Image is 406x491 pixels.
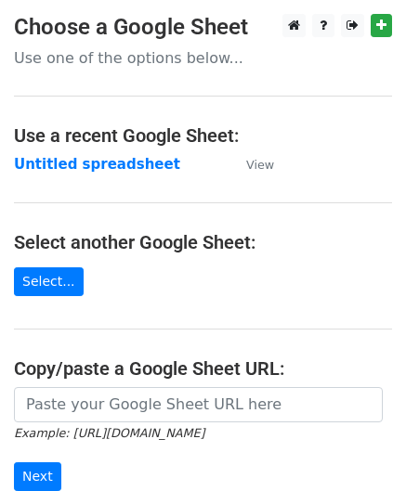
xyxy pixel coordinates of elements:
a: Untitled spreadsheet [14,156,180,173]
a: Select... [14,267,84,296]
small: View [246,158,274,172]
input: Next [14,462,61,491]
h4: Use a recent Google Sheet: [14,124,392,147]
h4: Copy/paste a Google Sheet URL: [14,357,392,380]
h3: Choose a Google Sheet [14,14,392,41]
small: Example: [URL][DOMAIN_NAME] [14,426,204,440]
input: Paste your Google Sheet URL here [14,387,383,422]
p: Use one of the options below... [14,48,392,68]
a: View [228,156,274,173]
h4: Select another Google Sheet: [14,231,392,253]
